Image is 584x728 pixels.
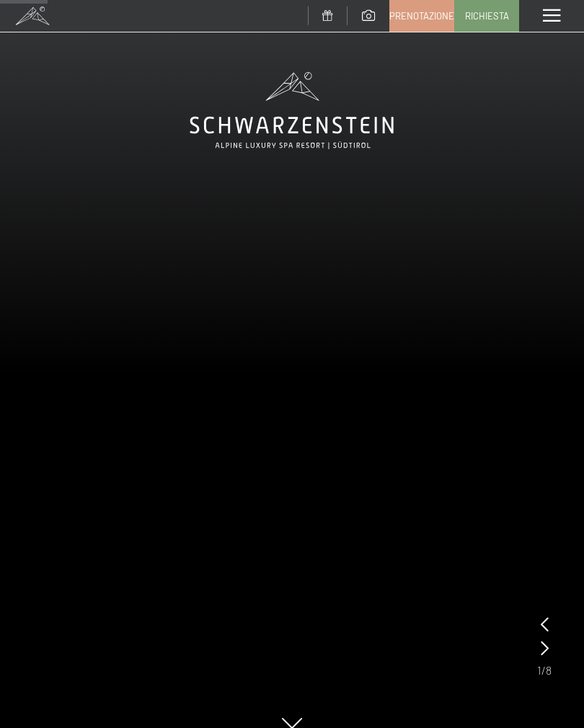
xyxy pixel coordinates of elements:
span: 1 [537,662,541,678]
span: / [541,662,546,678]
a: Richiesta [455,1,518,31]
span: Prenotazione [389,9,454,22]
span: Richiesta [465,9,509,22]
a: Prenotazione [390,1,454,31]
span: 8 [546,662,552,678]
